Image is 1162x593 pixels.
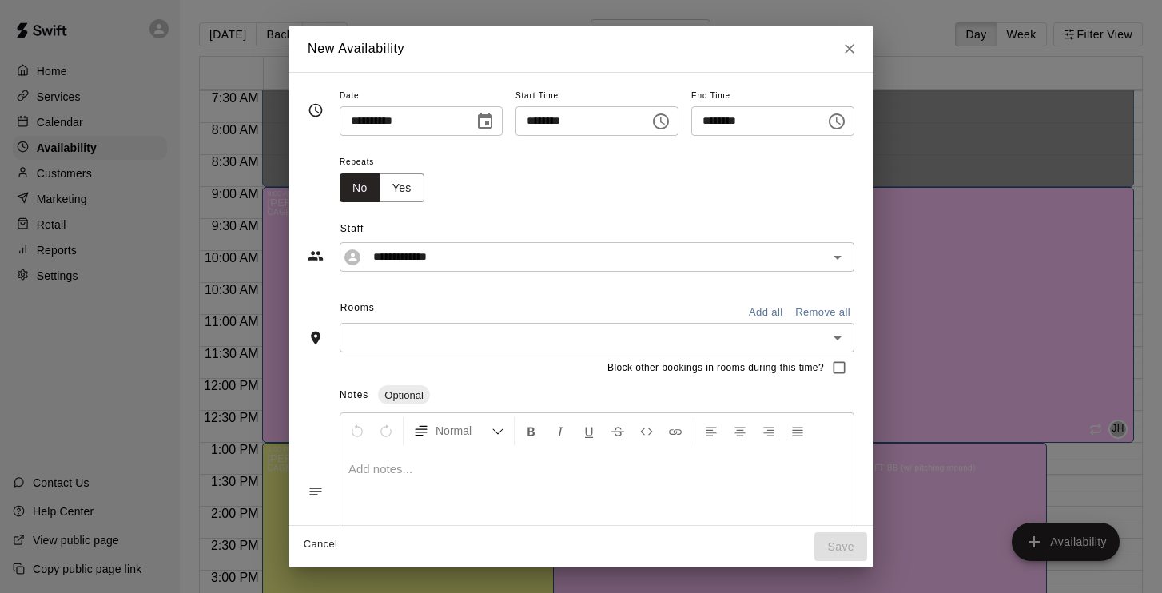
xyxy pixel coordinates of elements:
svg: Staff [308,248,324,264]
button: Format Strikethrough [604,416,631,445]
button: Format Italics [547,416,574,445]
button: Choose time, selected time is 12:00 AM [645,105,677,137]
button: Format Underline [575,416,603,445]
span: End Time [691,86,854,107]
button: Insert Link [662,416,689,445]
button: Justify Align [784,416,811,445]
h6: New Availability [308,38,404,59]
button: Left Align [698,416,725,445]
button: Open [826,246,849,269]
span: Normal [436,423,491,439]
button: Cancel [295,532,346,557]
button: Close [835,34,864,63]
span: Date [340,86,503,107]
span: Optional [378,389,429,401]
button: Formatting Options [407,416,511,445]
button: Center Align [726,416,754,445]
div: outlined button group [340,173,424,203]
span: Repeats [340,152,437,173]
button: Format Bold [518,416,545,445]
button: Right Align [755,416,782,445]
button: Undo [344,416,371,445]
button: Choose time, selected time is 12:30 AM [821,105,853,137]
button: Add all [740,300,791,325]
span: Notes [340,389,368,400]
svg: Timing [308,102,324,118]
span: Block other bookings in rooms during this time? [607,360,824,376]
button: No [340,173,380,203]
button: Yes [380,173,424,203]
button: Open [826,327,849,349]
span: Start Time [515,86,678,107]
button: Redo [372,416,400,445]
svg: Notes [308,484,324,499]
svg: Rooms [308,330,324,346]
button: Choose date, selected date is Sep 20, 2025 [469,105,501,137]
span: Rooms [340,302,375,313]
span: Staff [340,217,854,242]
button: Remove all [791,300,854,325]
button: Insert Code [633,416,660,445]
